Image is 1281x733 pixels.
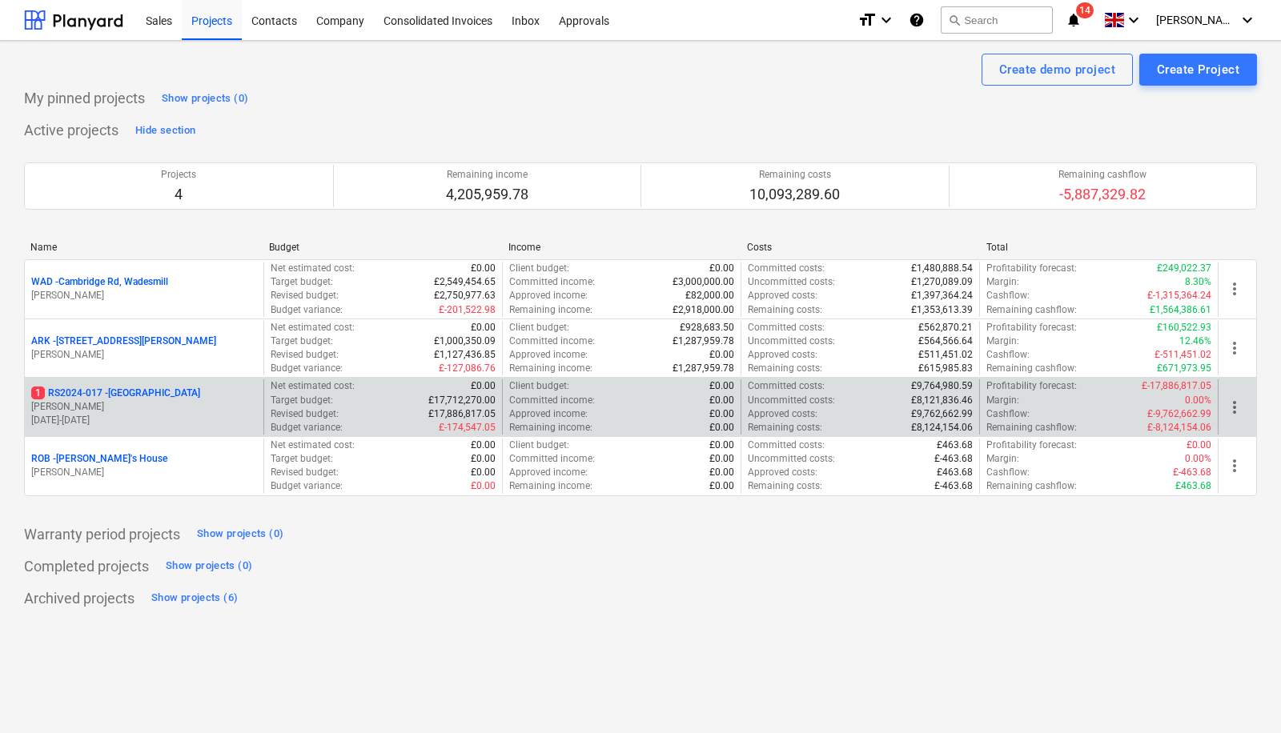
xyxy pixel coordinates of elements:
p: Cashflow : [986,348,1030,362]
p: £17,712,270.00 [428,394,496,407]
p: Uncommitted costs : [748,452,835,466]
p: -5,887,329.82 [1058,185,1146,204]
p: £511,451.02 [918,348,973,362]
p: 0.00% [1185,452,1211,466]
p: £-127,086.76 [439,362,496,375]
div: Show projects (0) [166,557,252,575]
p: £1,480,888.54 [911,262,973,275]
p: Remaining cashflow [1058,168,1146,182]
p: £0.00 [709,262,734,275]
button: Show projects (0) [158,86,252,111]
p: Remaining income : [509,362,592,375]
p: £3,000,000.00 [673,275,734,289]
iframe: Chat Widget [1201,656,1281,733]
button: Create Project [1139,54,1257,86]
p: Margin : [986,394,1019,407]
p: Client budget : [509,321,569,334]
div: 1RS2024-017 -[GEOGRAPHIC_DATA][PERSON_NAME][DATE]-[DATE] [31,387,257,427]
p: Committed costs : [748,262,825,275]
span: more_vert [1225,456,1244,475]
div: ARK -[STREET_ADDRESS][PERSON_NAME][PERSON_NAME] [31,334,257,362]
div: Budget [269,242,495,253]
p: £2,549,454.65 [434,275,496,289]
span: more_vert [1225,398,1244,417]
p: £-511,451.02 [1155,348,1211,362]
p: £-463.68 [1173,466,1211,479]
p: Uncommitted costs : [748,275,835,289]
p: £463.68 [1175,479,1211,493]
p: Target budget : [271,452,333,466]
p: £0.00 [471,379,496,393]
p: Budget variance : [271,479,343,493]
div: Name [30,242,256,253]
button: Show projects (6) [147,586,242,611]
p: Cashflow : [986,407,1030,421]
p: Approved income : [509,466,588,479]
p: £2,750,977.63 [434,289,496,302]
p: Remaining cashflow : [986,303,1077,317]
p: Revised budget : [271,407,339,421]
p: £0.00 [471,479,496,493]
p: Revised budget : [271,289,339,302]
p: Budget variance : [271,362,343,375]
p: Cashflow : [986,466,1030,479]
button: Create demo project [982,54,1133,86]
div: Costs [747,242,973,253]
p: £1,287,959.78 [673,362,734,375]
p: £0.00 [709,439,734,452]
p: £463.68 [937,466,973,479]
p: 8.30% [1185,275,1211,289]
p: £1,397,364.24 [911,289,973,302]
p: £564,566.64 [918,334,973,348]
p: 0.00% [1185,394,1211,407]
p: £463.68 [937,439,973,452]
p: Approved costs : [748,289,817,302]
p: 4 [161,185,196,204]
p: Margin : [986,275,1019,289]
p: ARK - [STREET_ADDRESS][PERSON_NAME] [31,334,216,348]
p: Budget variance : [271,421,343,435]
p: WAD - Cambridge Rd, Wadesmill [31,275,168,289]
p: Remaining cashflow : [986,362,1077,375]
p: Committed costs : [748,439,825,452]
button: Show projects (0) [162,554,256,579]
p: Committed costs : [748,379,825,393]
p: Archived projects [24,589,135,608]
p: Projects [161,168,196,182]
p: £-463.68 [934,452,973,466]
p: £-9,762,662.99 [1147,407,1211,421]
p: Uncommitted costs : [748,334,835,348]
p: £249,022.37 [1157,262,1211,275]
p: [PERSON_NAME] [31,348,257,362]
p: £17,886,817.05 [428,407,496,421]
p: Committed income : [509,334,595,348]
p: Margin : [986,334,1019,348]
i: format_size [857,10,877,30]
p: £1,287,959.78 [673,334,734,348]
p: £1,564,386.61 [1150,303,1211,317]
p: £160,522.93 [1157,321,1211,334]
p: £0.00 [471,439,496,452]
p: £1,127,436.85 [434,348,496,362]
div: ROB -[PERSON_NAME]'s House[PERSON_NAME] [31,452,257,479]
p: [PERSON_NAME] [31,466,257,479]
p: £0.00 [471,321,496,334]
p: £0.00 [1187,439,1211,452]
p: Approved costs : [748,407,817,421]
p: 4,205,959.78 [446,185,528,204]
span: more_vert [1225,279,1244,298]
p: £-201,522.98 [439,303,496,317]
p: Remaining costs : [748,362,822,375]
p: Net estimated cost : [271,321,355,334]
p: Remaining costs [749,168,840,182]
p: Net estimated cost : [271,439,355,452]
p: Remaining costs : [748,479,822,493]
p: Approved income : [509,289,588,302]
span: search [948,14,961,26]
div: Show projects (0) [197,525,283,543]
p: £0.00 [471,452,496,466]
p: Client budget : [509,262,569,275]
i: keyboard_arrow_down [1124,10,1143,30]
p: 12.46% [1179,334,1211,348]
